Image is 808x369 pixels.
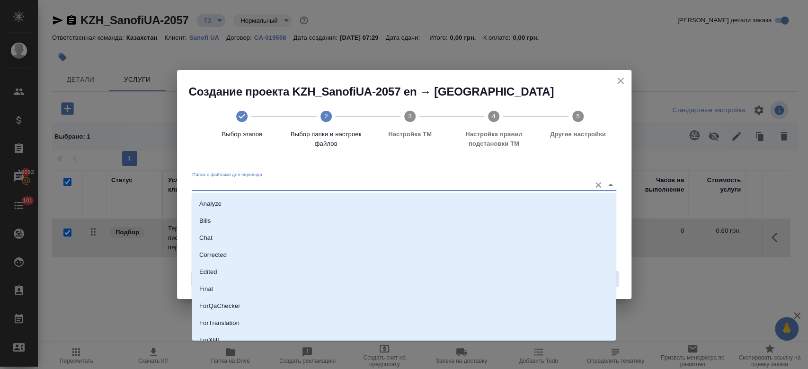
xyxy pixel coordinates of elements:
[189,84,631,99] h2: Создание проекта KZH_SanofiUA-2057 en → [GEOGRAPHIC_DATA]
[324,113,328,120] text: 2
[613,74,628,88] button: close
[192,172,262,177] label: Папка с файлами для перевода
[199,216,211,226] p: Bills
[576,113,579,120] text: 5
[456,130,532,149] span: Настройка правил подстановки TM
[540,130,616,139] span: Другие настройки
[199,267,217,277] p: Edited
[408,113,411,120] text: 3
[604,178,617,192] button: Close
[199,335,219,345] p: ForXliff
[372,130,448,139] span: Настройка ТМ
[592,178,605,192] button: Очистить
[204,130,280,139] span: Выбор этапов
[492,113,496,120] text: 4
[199,301,240,311] p: ForQaChecker
[199,284,213,294] p: Final
[191,272,222,287] button: Назад
[199,199,222,209] p: Analyze
[288,130,364,149] span: Выбор папки и настроек файлов
[199,250,227,260] p: Corrected
[199,318,240,328] p: ForTranslation
[199,233,213,243] p: Chat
